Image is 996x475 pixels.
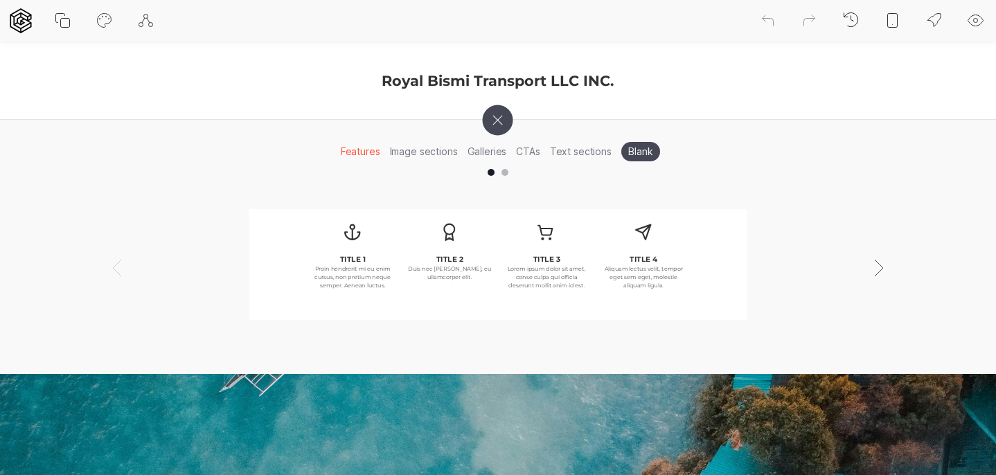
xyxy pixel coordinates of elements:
p: Aliquam lectus velit, tempor eget sem eget, molestie aliquam ligula. [602,265,685,289]
h3: TITLE 3 [505,255,588,263]
p: Lorem ipsum dolor sit amet, conse culpa qui officia deserunt mollit anim id est. [505,265,588,289]
li: Text sections [545,141,616,162]
h3: TITLE 2 [408,255,491,263]
li: Galleries [463,141,512,162]
p: Proin hendrerit mi eu enim cursus, non pretium neque semper. Aenean luctus. [311,265,394,289]
p: Duis nec [PERSON_NAME], eu ullamcorper elit. [408,265,491,281]
h3: TITLE 1 [311,255,394,263]
div: Backups [842,11,859,30]
h3: TITLE 4 [602,255,685,263]
h3: Royal Bismi Transport LLC INC. [117,73,879,89]
li: Image sections [385,141,463,162]
li: Features [336,141,385,162]
li: CTAs [511,141,544,162]
li: Blank [621,142,660,161]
